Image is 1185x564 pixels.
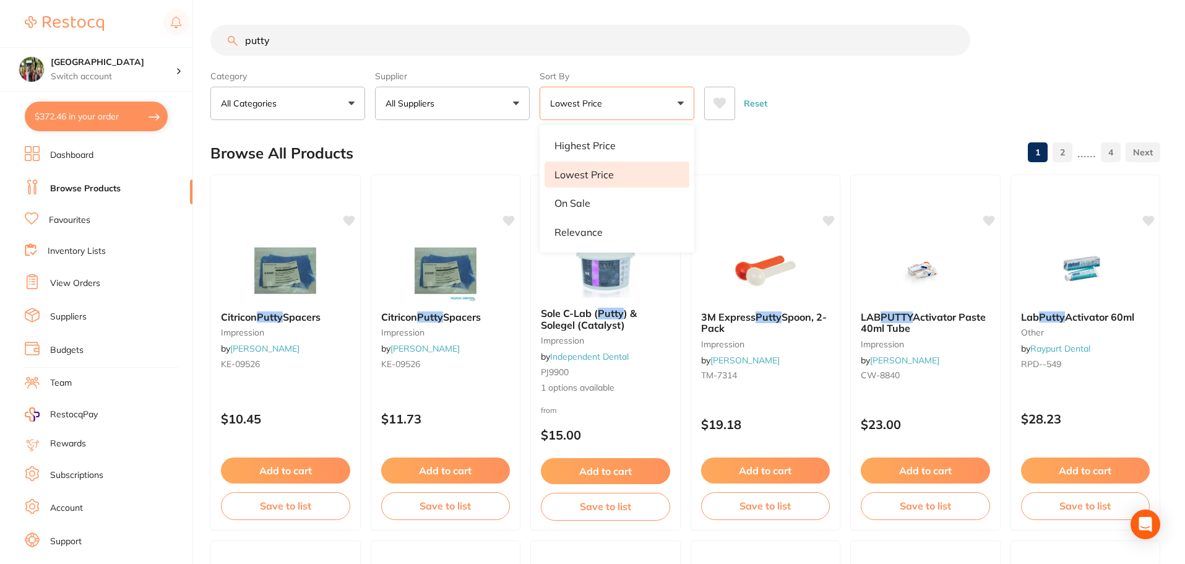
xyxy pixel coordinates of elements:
[1045,240,1126,302] img: Lab Putty Activator 60ml
[540,87,694,120] button: Lowest Price
[19,57,44,82] img: Wanneroo Dental Centre
[25,102,168,131] button: $372.46 in your order
[1021,328,1150,337] small: other
[221,328,350,337] small: impression
[381,492,511,519] button: Save to list
[1021,492,1150,519] button: Save to list
[701,355,780,366] span: by
[50,277,100,290] a: View Orders
[541,307,637,331] span: ) & Solegel (Catalyst)
[541,367,569,378] span: PJ9900
[861,355,939,366] span: by
[221,311,350,323] b: Citricon Putty Spacers
[541,406,557,415] span: from
[381,311,417,323] span: Citricon
[1131,510,1160,539] div: Open Intercom Messenger
[210,87,365,120] button: All Categories
[375,87,530,120] button: All Suppliers
[210,145,353,162] h2: Browse All Products
[50,183,121,195] a: Browse Products
[375,71,530,82] label: Supplier
[541,428,670,442] p: $15.00
[701,417,830,432] p: $19.18
[221,492,350,519] button: Save to list
[701,311,830,334] b: 3M Express Putty Spoon, 2-Pack
[230,343,299,354] a: [PERSON_NAME]
[554,197,590,209] p: On Sale
[221,343,299,354] span: by
[390,343,460,354] a: [PERSON_NAME]
[221,412,350,426] p: $10.45
[50,536,82,548] a: Support
[870,355,939,366] a: [PERSON_NAME]
[1021,311,1039,323] span: Lab
[50,502,83,514] a: Account
[598,307,624,319] em: Putty
[1021,358,1061,370] span: RPD--549
[541,307,598,319] span: Sole C-Lab (
[565,236,645,298] img: Sole C-Lab (Putty) & Solegel (Catalyst)
[1077,145,1096,160] p: ......
[540,71,694,82] label: Sort By
[49,214,90,227] a: Favourites
[381,343,460,354] span: by
[541,493,670,520] button: Save to list
[210,71,365,82] label: Category
[701,311,827,334] span: Spoon, 2-Pack
[405,240,486,302] img: Citricon Putty Spacers
[50,149,93,162] a: Dashboard
[756,311,782,323] em: Putty
[1021,412,1150,426] p: $28.23
[221,97,282,110] p: All Categories
[25,407,98,422] a: RestocqPay
[50,438,86,450] a: Rewards
[50,469,103,482] a: Subscriptions
[701,458,830,484] button: Add to cart
[51,71,176,83] p: Switch account
[221,358,260,370] span: KE-09526
[25,9,104,38] a: Restocq Logo
[1101,140,1121,165] a: 4
[381,458,511,484] button: Add to cart
[861,417,990,432] p: $23.00
[554,140,616,151] p: Highest Price
[221,311,257,323] span: Citricon
[725,240,806,302] img: 3M Express Putty Spoon, 2-Pack
[541,351,629,362] span: by
[1039,311,1065,323] em: Putty
[245,240,325,302] img: Citricon Putty Spacers
[1065,311,1134,323] span: Activator 60ml
[541,458,670,484] button: Add to cart
[861,458,990,484] button: Add to cart
[50,344,84,357] a: Budgets
[881,311,913,323] em: PUTTY
[381,311,511,323] b: Citricon Putty Spacers
[25,16,104,31] img: Restocq Logo
[861,311,986,334] span: Activator Paste 40ml Tube
[861,492,990,519] button: Save to list
[50,409,98,421] span: RestocqPay
[381,358,420,370] span: KE-09526
[381,412,511,426] p: $11.73
[861,370,900,381] span: CW-8840
[550,97,607,110] p: Lowest Price
[1028,140,1048,165] a: 1
[1021,311,1150,323] b: Lab Putty Activator 60ml
[1053,140,1072,165] a: 2
[257,311,283,323] em: Putty
[50,311,87,323] a: Suppliers
[554,169,614,180] p: Lowest Price
[417,311,443,323] em: Putty
[710,355,780,366] a: [PERSON_NAME]
[541,336,670,345] small: impression
[550,351,629,362] a: Independent Dental
[443,311,481,323] span: Spacers
[541,308,670,331] b: Sole C-Lab (Putty) & Solegel (Catalyst)
[51,56,176,69] h4: Wanneroo Dental Centre
[701,492,830,519] button: Save to list
[1021,343,1090,354] span: by
[50,377,72,389] a: Team
[861,311,881,323] span: LAB
[283,311,321,323] span: Spacers
[541,382,670,394] span: 1 options available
